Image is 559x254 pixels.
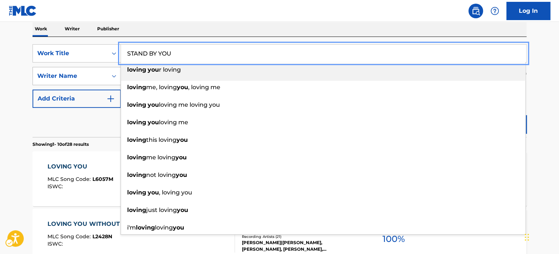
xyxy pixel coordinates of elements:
strong: you [148,189,159,196]
span: just loving [146,206,177,213]
iframe: Hubspot Iframe [522,219,559,254]
span: not loving [146,171,176,178]
div: LOVING YOU [47,162,113,171]
div: Recording Artists ( 21 ) [242,234,352,239]
strong: you [173,224,184,231]
p: Work [33,21,49,37]
div: Writer Name [37,72,103,80]
p: Showing 1 - 10 of 28 results [33,141,89,148]
span: L6057M [92,176,113,182]
div: Chat Widget [522,219,559,254]
span: MLC Song Code : [47,176,92,182]
img: MLC Logo [9,5,37,16]
strong: you [148,66,159,73]
strong: you [177,84,188,91]
button: Add Criteria [33,90,121,108]
strong: loving [127,189,146,196]
div: On [107,45,121,62]
span: me, loving [146,84,177,91]
span: this loving [146,136,176,143]
span: loving me [159,119,188,126]
img: search [471,7,480,15]
div: Drag [525,226,529,248]
strong: loving [127,101,146,108]
strong: loving [136,224,155,231]
span: loving [155,224,173,231]
form: Search Form [33,44,526,137]
span: 100 % [382,232,404,246]
div: Work Title [37,49,103,58]
span: ISWC : [47,183,65,190]
strong: you [177,206,188,213]
strong: loving [127,119,146,126]
strong: you [148,119,159,126]
span: me loving [146,154,175,161]
span: ISWC : [47,240,65,247]
span: , loving you [159,189,192,196]
strong: loving [127,206,146,213]
strong: loving [127,171,146,178]
input: Search... [121,45,526,62]
strong: loving [127,66,146,73]
a: Log In [506,2,550,20]
img: help [490,7,499,15]
strong: loving [127,154,146,161]
span: , loving me [188,84,220,91]
span: r loving [159,66,181,73]
span: MLC Song Code : [47,233,92,240]
span: i'm [127,224,136,231]
strong: you [175,154,187,161]
strong: you [148,101,159,108]
strong: you [176,171,187,178]
p: Writer [62,21,82,37]
a: LOVING YOUMLC Song Code:L6057MISWC:Writers (3)[PERSON_NAME], [PERSON_NAME], [PERSON_NAME] [PERSON... [33,151,526,206]
strong: loving [127,136,146,143]
strong: you [176,136,188,143]
img: 9d2ae6d4665cec9f34b9.svg [106,94,115,103]
strong: loving [127,84,146,91]
p: Publisher [95,21,121,37]
span: L2428N [92,233,112,240]
span: loving me loving you [159,101,220,108]
div: LOVING YOU WITHOUT YOU [47,220,139,228]
div: [PERSON_NAME]|[PERSON_NAME], [PERSON_NAME], [PERSON_NAME], [PERSON_NAME], [PERSON_NAME] [242,239,352,253]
